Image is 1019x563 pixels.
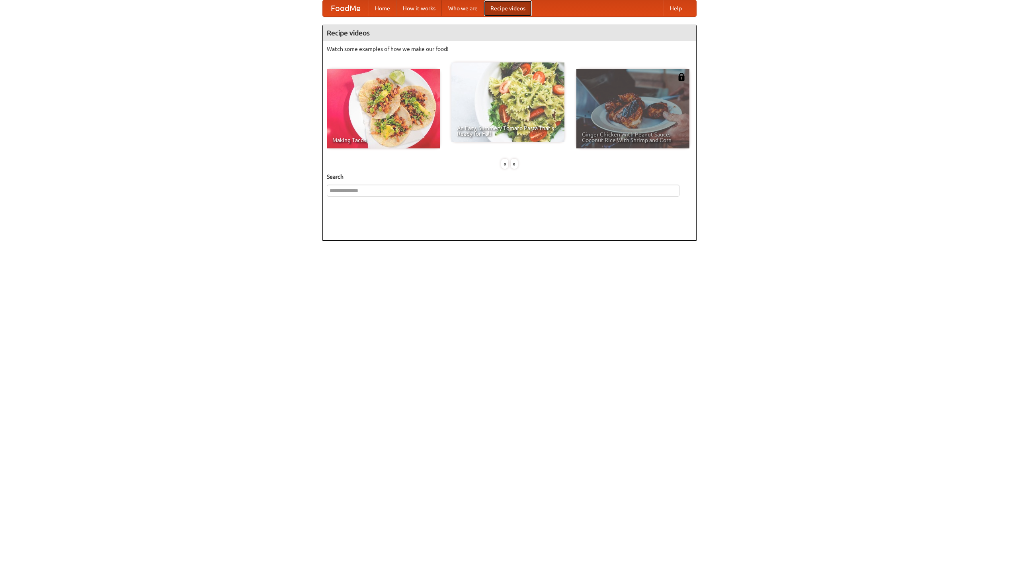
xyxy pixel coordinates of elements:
a: An Easy, Summery Tomato Pasta That's Ready for Fall [451,62,564,142]
a: Recipe videos [484,0,532,16]
a: Home [369,0,396,16]
a: Help [664,0,688,16]
img: 483408.png [677,73,685,81]
a: FoodMe [323,0,369,16]
div: « [501,159,508,169]
div: » [511,159,518,169]
span: Making Tacos [332,137,434,143]
h5: Search [327,173,692,181]
span: An Easy, Summery Tomato Pasta That's Ready for Fall [457,125,559,136]
a: How it works [396,0,442,16]
h4: Recipe videos [323,25,696,41]
a: Making Tacos [327,69,440,148]
a: Who we are [442,0,484,16]
p: Watch some examples of how we make our food! [327,45,692,53]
